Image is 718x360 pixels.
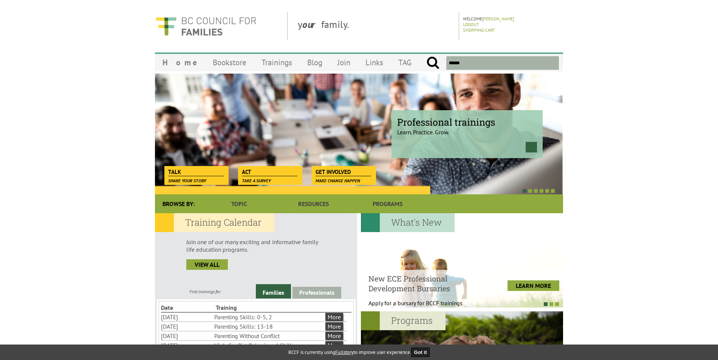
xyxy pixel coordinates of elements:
p: Join one of our many exciting and informative family life education programs. [186,238,326,253]
a: Trainings [254,54,300,71]
a: view all [186,259,228,270]
a: Programs [351,194,425,213]
a: [PERSON_NAME] [482,16,514,22]
a: Act Take a survey [238,166,301,177]
p: Learn. Practice. Grow. [397,122,537,136]
a: Talk Share your story [164,166,227,177]
h4: New ECE Professional Development Bursaries [368,274,481,293]
img: BC Council for FAMILIES [155,12,257,40]
input: Submit [426,56,439,70]
a: TAG [391,54,419,71]
li: High-Conflict Behavioural Skills [214,341,324,350]
a: Home [155,54,205,71]
a: More [325,341,343,349]
span: Make change happen [316,178,360,183]
h2: Programs [361,311,446,330]
span: Share your story [168,178,206,183]
a: Join [330,54,358,71]
a: Shopping Cart [463,27,495,33]
li: [DATE] [161,322,213,331]
a: Get Involved Make change happen [312,166,375,177]
p: Apply for a bursary for BCCF trainings West... [368,299,481,314]
strong: our [302,18,321,31]
li: Parenting Without Conflict [214,331,324,340]
span: Act [242,168,297,176]
li: Date [161,303,214,312]
a: Fullstory [335,349,353,355]
span: Professional trainings [397,116,537,128]
a: LEARN MORE [508,280,559,291]
div: Browse By: [155,194,202,213]
li: [DATE] [161,312,213,322]
button: Got it [411,348,430,357]
li: [DATE] [161,341,213,350]
h2: Training Calendar [155,213,274,232]
p: Welcome [463,16,561,22]
a: Families [256,284,291,298]
a: Professionals [292,287,341,298]
a: More [325,332,343,340]
a: Links [358,54,391,71]
a: More [325,313,343,321]
li: Parenting Skills: 0-5, 2 [214,312,324,322]
li: Parenting Skills: 13-18 [214,322,324,331]
span: Take a survey [242,178,271,183]
a: Resources [276,194,350,213]
h2: What's New [361,213,455,232]
span: Talk [168,168,224,176]
li: Training [216,303,269,312]
span: Get Involved [316,168,371,176]
a: More [325,322,343,331]
div: Find trainings for: [155,289,256,294]
a: Logout [463,22,479,27]
a: Topic [202,194,276,213]
a: Blog [300,54,330,71]
div: y family. [292,12,459,40]
a: Bookstore [205,54,254,71]
li: [DATE] [161,331,213,340]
